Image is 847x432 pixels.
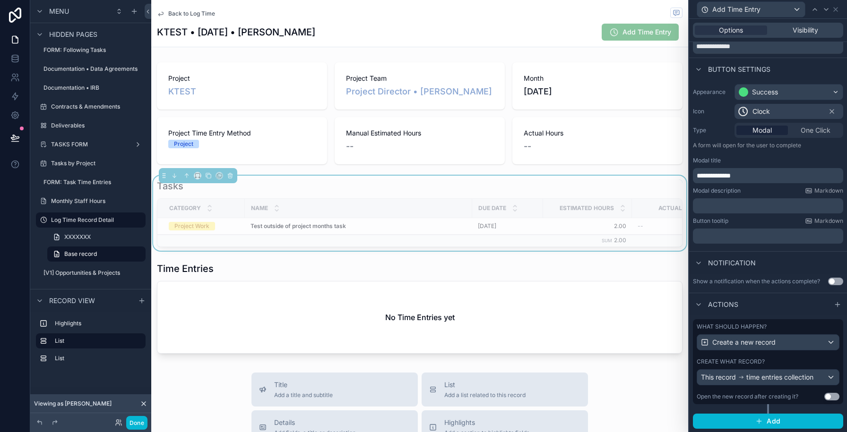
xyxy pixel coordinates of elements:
a: Tasks by Project [36,156,146,171]
button: TitleAdd a title and subtitle [251,373,418,407]
a: Documentation • IRB [36,80,146,95]
label: Create what record? [697,358,765,365]
label: Contracts & Amendments [51,103,144,110]
h1: Tasks [157,179,183,193]
button: This recordtime entries collection [697,369,839,385]
a: Markdown [805,187,843,195]
label: Documentation • Data Agreements [43,65,144,73]
label: Documentation • IRB [43,84,144,92]
a: FORM: Task Time Entries [36,175,146,190]
small: Sum [602,238,612,243]
span: Details [274,418,356,427]
label: Highlights [55,320,142,327]
a: -- [638,222,716,230]
button: Add [693,414,843,429]
a: [DATE] [478,222,537,230]
label: Modal description [693,187,741,195]
span: List [444,380,526,390]
span: Add [767,417,780,425]
a: Test outside of project months task [251,222,467,230]
div: scrollable content [693,198,843,213]
div: Project Work [174,222,209,230]
span: Visibility [793,25,818,35]
div: scrollable content [693,229,843,244]
label: FORM: Task Time Entries [43,178,144,186]
a: Base record [47,246,146,262]
a: Deliverables [36,118,146,133]
span: [DATE] [478,222,496,230]
a: Markdown [805,217,843,225]
span: Due Date [478,204,506,212]
label: FORM: Following Tasks [43,46,144,54]
button: Add Time Entry [697,1,805,17]
label: TASKS FORM [51,141,130,148]
a: 2.00 [549,222,626,230]
span: Markdown [814,187,843,195]
span: Add Time Entry [712,5,761,14]
span: Highlights [444,418,529,427]
span: Options [719,25,743,35]
span: Markdown [814,217,843,225]
a: Monthly Staff Hours [36,194,146,209]
span: Button settings [708,65,770,74]
button: Success [735,84,843,100]
span: Add a list related to this record [444,391,526,399]
span: Notification [708,258,756,268]
button: Create a new record [697,334,839,350]
label: Icon [693,108,731,115]
span: Create a new record [712,338,776,347]
div: scrollable content [693,168,843,183]
label: Appearance [693,88,731,96]
label: What should happen? [697,323,767,330]
strong: Test outside of project months task [251,222,346,229]
label: List [55,355,142,362]
a: TASKS FORM [36,137,146,152]
label: Monthly Staff Hours [51,197,144,205]
p: A form will open for the user to complete [693,142,843,153]
a: XXXXXXX [47,229,146,245]
a: Back to Log Time [157,10,215,17]
span: Actions [708,300,738,309]
span: 2.00 [614,237,626,244]
span: Viewing as [PERSON_NAME] [34,400,112,407]
span: Estimated Hours [560,204,614,212]
span: Modal [752,126,772,135]
label: Deliverables [51,122,144,129]
label: List [55,337,138,345]
span: This record [701,373,736,382]
span: Hidden pages [49,30,97,39]
span: Title [274,380,333,390]
div: Show a notification when the actions complete? [693,278,820,285]
span: Actual Hours [658,204,704,212]
a: Contracts & Amendments [36,99,146,114]
label: Modal title [693,157,721,164]
div: Success [752,87,778,97]
span: Add a title and subtitle [274,391,333,399]
div: scrollable content [30,312,151,375]
button: Done [126,416,147,430]
span: Menu [49,7,69,16]
span: Back to Log Time [168,10,215,17]
label: Tasks by Project [51,160,144,167]
a: Documentation • Data Agreements [36,61,146,76]
button: ListAdd a list related to this record [422,373,588,407]
a: Log Time Record Detail [36,212,146,228]
label: Type [693,127,731,134]
label: Button tooltip [693,217,728,225]
span: Clock [752,107,770,116]
span: One Click [801,126,830,135]
span: Category [169,204,201,212]
div: Open the new record after creating it? [697,393,798,400]
span: XXXXXXX [64,233,91,241]
span: time entries collection [746,373,813,382]
span: Base record [64,250,97,258]
a: FORM: Following Tasks [36,42,146,58]
label: [V1] Opportunities & Projects [43,269,144,277]
label: Log Time Record Detail [51,216,140,224]
span: -- [638,222,643,230]
span: Name [251,204,268,212]
a: [V1] Opportunities & Projects [36,265,146,280]
span: Record view [49,296,95,305]
a: Project Work [169,222,239,230]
